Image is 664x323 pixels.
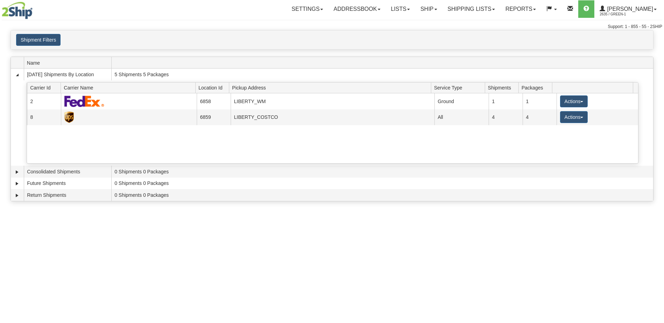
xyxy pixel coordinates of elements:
[286,0,328,18] a: Settings
[415,0,442,18] a: Ship
[111,189,653,201] td: 0 Shipments 0 Packages
[500,0,541,18] a: Reports
[198,82,229,93] span: Location Id
[648,126,663,197] iframe: chat widget
[14,71,21,78] a: Collapse
[14,180,21,187] a: Expand
[197,93,231,109] td: 6858
[489,93,523,109] td: 1
[27,109,61,125] td: 8
[231,109,434,125] td: LIBERTY_COSTCO
[24,189,111,201] td: Return Shipments
[24,69,111,80] td: [DATE] Shipments By Location
[2,2,33,19] img: logo2635.jpg
[434,93,489,109] td: Ground
[231,93,434,109] td: LIBERTY_WM
[488,82,519,93] span: Shipments
[111,178,653,189] td: 0 Shipments 0 Packages
[111,69,653,80] td: 5 Shipments 5 Packages
[434,82,485,93] span: Service Type
[605,6,653,12] span: [PERSON_NAME]
[24,178,111,189] td: Future Shipments
[523,93,557,109] td: 1
[64,82,195,93] span: Carrier Name
[27,93,61,109] td: 2
[434,109,489,125] td: All
[600,11,652,18] span: 2635 / Green-1
[560,95,588,107] button: Actions
[594,0,662,18] a: [PERSON_NAME] 2635 / Green-1
[328,0,386,18] a: Addressbook
[111,166,653,178] td: 0 Shipments 0 Packages
[232,82,431,93] span: Pickup Address
[30,82,61,93] span: Carrier Id
[16,34,61,46] button: Shipment Filters
[2,24,662,30] div: Support: 1 - 855 - 55 - 2SHIP
[27,57,111,68] span: Name
[64,95,105,107] img: FedEx Express®
[64,112,74,123] img: UPS
[560,111,588,123] button: Actions
[14,168,21,175] a: Expand
[14,192,21,199] a: Expand
[24,166,111,178] td: Consolidated Shipments
[197,109,231,125] td: 6859
[522,82,552,93] span: Packages
[386,0,415,18] a: Lists
[489,109,523,125] td: 4
[523,109,557,125] td: 4
[442,0,500,18] a: Shipping lists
